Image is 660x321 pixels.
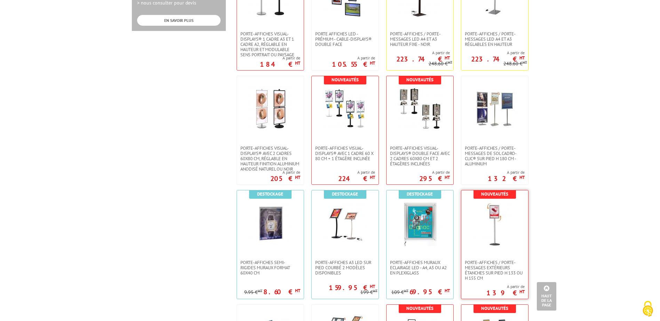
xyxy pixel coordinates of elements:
[360,290,377,295] p: 199 €
[471,57,525,61] p: 223.74 €
[406,77,434,83] b: Nouveautés
[406,305,434,311] b: Nouveautés
[312,31,379,47] a: Porte Affiches LED - Prémium - Cable-Displays® Double face
[387,260,453,275] a: Porte-Affiches Muraux Eclairage LED - A4, A3 ou A2 en plexiglass
[397,201,443,246] img: Porte-Affiches Muraux Eclairage LED - A4, A3 ou A2 en plexiglass
[312,146,379,161] a: PORTE-AFFICHES VISUAL-DISPLAYS® AVEC 1 CADRE 60 X 80 CM + 1 ÉTAGÈRE INCLINÉE
[391,290,408,295] p: 109 €
[258,288,262,293] sup: HT
[315,260,375,275] span: Porte-affiches A3 LED sur pied courbé 2 modèles disponibles
[461,50,525,56] span: A partir de
[465,146,525,166] span: Porte-affiches / Porte-messages de sol Cadro-Clic® sur pied H 180 cm - Aluminium
[260,55,300,61] span: A partir de
[488,176,525,181] p: 132 €
[537,282,556,311] a: Haut de la page
[390,31,450,47] span: Porte-affiches / Porte-messages LED A4 et A3 hauteur fixe - Noir
[465,260,525,281] span: Porte-affiches / Porte-messages extérieurs étanches sur pied h 133 ou h 155 cm
[248,87,293,132] img: Porte-affiches Visual-Displays® avec 2 cadres 60x80 cm, réglable en hauteur finition aluminium an...
[429,61,452,66] p: 248.60 €
[257,191,283,197] b: Destockage
[373,288,377,293] sup: HT
[312,260,379,275] a: Porte-affiches A3 LED sur pied courbé 2 modèles disponibles
[461,146,528,166] a: Porte-affiches / Porte-messages de sol Cadro-Clic® sur pied H 180 cm - Aluminium
[248,201,293,246] img: Porte-affiches semi-rigides muraux format 60x40 cm
[270,170,300,175] span: A partir de
[263,290,300,294] p: 8.60 €
[387,146,453,166] a: Porte-affiches Visual-Displays® double face avec 2 cadres 60x80 cm et 2 étagères inclinées
[488,170,525,175] span: A partir de
[338,170,375,175] span: A partir de
[323,87,368,132] img: PORTE-AFFICHES VISUAL-DISPLAYS® AVEC 1 CADRE 60 X 80 CM + 1 ÉTAGÈRE INCLINÉE
[370,60,375,66] sup: HT
[519,55,525,61] sup: HT
[472,201,517,246] img: Porte-affiches / Porte-messages extérieurs étanches sur pied h 133 ou h 155 cm
[486,291,525,295] p: 139 €
[397,87,443,132] img: Porte-affiches Visual-Displays® double face avec 2 cadres 60x80 cm et 2 étagères inclinées
[370,283,375,289] sup: HT
[481,305,508,311] b: Nouveautés
[445,55,450,61] sup: HT
[387,50,450,56] span: A partir de
[315,146,375,161] span: PORTE-AFFICHES VISUAL-DISPLAYS® AVEC 1 CADRE 60 X 80 CM + 1 ÉTAGÈRE INCLINÉE
[407,191,433,197] b: Destockage
[137,15,221,26] a: EN SAVOIR PLUS
[390,146,450,166] span: Porte-affiches Visual-Displays® double face avec 2 cadres 60x80 cm et 2 étagères inclinées
[332,77,359,83] b: Nouveautés
[332,191,358,197] b: Destockage
[295,174,300,180] sup: HT
[461,260,528,281] a: Porte-affiches / Porte-messages extérieurs étanches sur pied h 133 ou h 155 cm
[519,289,525,295] sup: HT
[390,260,450,275] span: Porte-Affiches Muraux Eclairage LED - A4, A3 ou A2 en plexiglass
[472,87,517,132] img: Porte-affiches / Porte-messages de sol Cadro-Clic® sur pied H 180 cm - Aluminium
[240,31,300,57] span: Porte-affiches Visual-Displays® 1 cadre A3 et 1 cadre A2, réglable en hauteur et modulable sens p...
[409,290,450,294] p: 69.95 €
[295,288,300,294] sup: HT
[323,201,368,246] img: Porte-affiches A3 LED sur pied courbé 2 modèles disponibles
[270,176,300,181] p: 205 €
[486,284,525,289] span: A partir de
[387,31,453,47] a: Porte-affiches / Porte-messages LED A4 et A3 hauteur fixe - Noir
[295,60,300,66] sup: HT
[244,290,262,295] p: 9.95 €
[519,174,525,180] sup: HT
[240,146,300,172] span: Porte-affiches Visual-Displays® avec 2 cadres 60x80 cm, réglable en hauteur finition aluminium an...
[332,62,375,66] p: 105.55 €
[260,62,300,66] p: 184 €
[445,288,450,294] sup: HT
[503,61,527,66] p: 248.60 €
[370,174,375,180] sup: HT
[338,176,375,181] p: 224 €
[481,191,508,197] b: Nouveautés
[240,260,300,275] span: Porte-affiches semi-rigides muraux format 60x40 cm
[461,31,528,47] a: Porte-affiches / Porte-messages LED A4 et A3 réglables en hauteur
[419,176,450,181] p: 295 €
[419,170,450,175] span: A partir de
[396,57,450,61] p: 223.74 €
[404,288,408,293] sup: HT
[639,300,657,318] img: Cookies (fenêtre modale)
[448,60,452,65] sup: HT
[237,31,304,57] a: Porte-affiches Visual-Displays® 1 cadre A3 et 1 cadre A2, réglable en hauteur et modulable sens p...
[523,60,527,65] sup: HT
[465,31,525,47] span: Porte-affiches / Porte-messages LED A4 et A3 réglables en hauteur
[332,55,375,61] span: A partir de
[237,260,304,275] a: Porte-affiches semi-rigides muraux format 60x40 cm
[329,286,375,290] p: 159.95 €
[237,146,304,172] a: Porte-affiches Visual-Displays® avec 2 cadres 60x80 cm, réglable en hauteur finition aluminium an...
[315,31,375,47] span: Porte Affiches LED - Prémium - Cable-Displays® Double face
[445,174,450,180] sup: HT
[636,297,660,321] button: Cookies (fenêtre modale)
